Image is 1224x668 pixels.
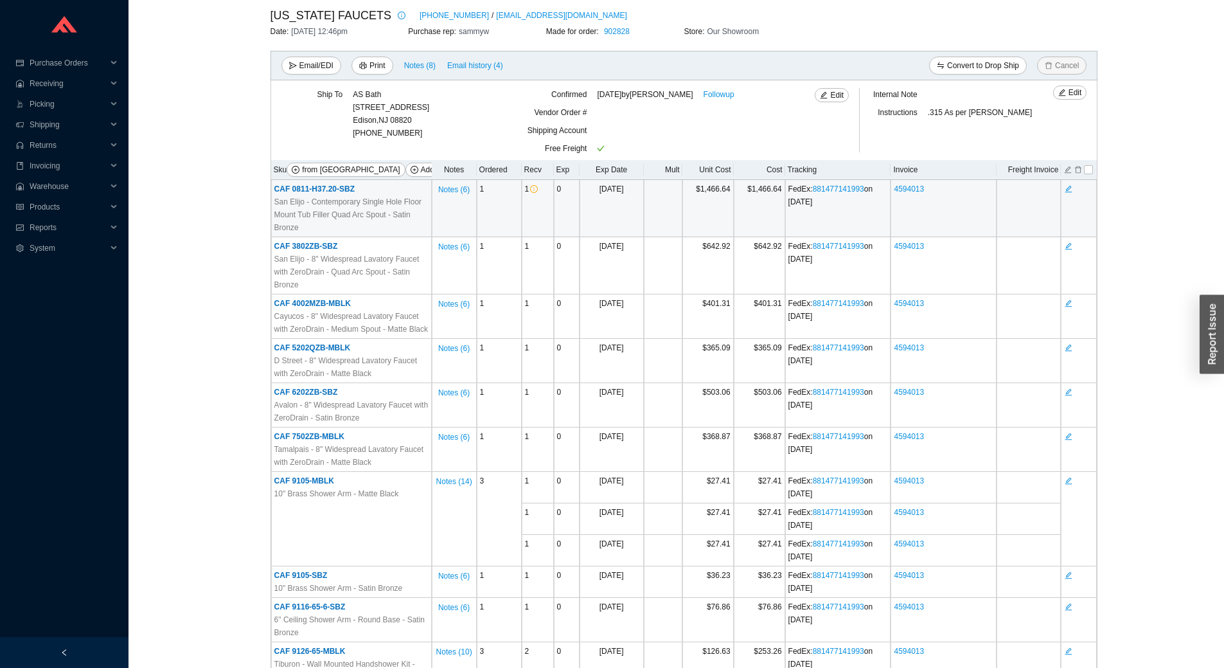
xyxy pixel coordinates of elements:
a: [PHONE_NUMBER] [420,9,489,22]
span: CAF 3802ZB-SBZ [274,242,338,251]
button: Notes (6) [438,183,470,192]
span: CAF 4002MZB-MBLK [274,299,351,308]
span: 6" Ceiling Shower Arm - Round Base - Satin Bronze [274,613,429,639]
span: CAF 5202QZB-MBLK [274,343,351,352]
span: Email/EDI [299,59,333,72]
span: San Elijo - 8" Widespread Lavatory Faucet with ZeroDrain - Quad Arc Spout - Satin Bronze [274,253,429,291]
button: edit [1064,601,1073,610]
a: 4594013 [894,185,924,194]
span: from [GEOGRAPHIC_DATA] [302,163,400,176]
td: [DATE] [580,503,644,535]
span: book [15,162,24,170]
td: 1 [477,294,522,339]
span: Notes ( 14 ) [436,475,472,488]
span: Notes ( 6 ) [438,298,470,311]
td: 0 [554,566,580,598]
span: Confirmed [551,90,587,99]
span: FedEx : on [DATE] [788,343,873,365]
button: edit [1064,431,1073,440]
span: edit [1065,343,1072,352]
span: Receiving [30,73,107,94]
button: editEdit [815,88,849,102]
a: 881477141993 [813,602,864,611]
span: edit [1065,242,1072,251]
span: 1 [525,432,529,441]
button: swapConvert to Drop Ship [929,57,1027,75]
span: Warehouse [30,176,107,197]
div: .315 As per [PERSON_NAME] [928,106,1047,124]
td: $503.06 [734,383,785,428]
span: Notes ( 6 ) [438,183,470,196]
span: CAF 9126-65-MBLK [274,647,346,656]
span: sammyw [459,27,489,36]
a: 902828 [604,27,630,36]
td: [DATE] [580,237,644,294]
a: 881477141993 [813,539,864,548]
td: [DATE] [580,566,644,598]
span: 1 [525,242,529,251]
span: 1 [525,571,529,580]
a: 881477141993 [813,647,864,656]
span: CAF 9105-MBLK [274,476,334,485]
td: $27.41 [734,472,785,503]
td: 0 [554,428,580,472]
td: $365.09 [682,339,734,383]
td: [DATE] [580,598,644,642]
span: send [289,62,297,71]
a: 4594013 [894,647,924,656]
a: 4594013 [894,476,924,485]
td: $365.09 [734,339,785,383]
span: CAF 7502ZB-MBLK [274,432,344,441]
th: Notes [432,160,477,180]
span: CAF 6202ZB-SBZ [274,388,338,397]
span: info-circle [530,186,538,195]
button: edit [1064,570,1073,579]
td: 1 [477,598,522,642]
button: Notes (6) [438,341,470,350]
span: check [597,145,605,152]
a: 4594013 [894,508,924,517]
span: swap [937,62,945,71]
span: 1 [525,539,529,548]
span: Notes ( 6 ) [438,342,470,355]
a: 881477141993 [813,343,864,352]
span: edit [820,91,828,100]
button: sendEmail/EDI [281,57,341,75]
td: $1,466.64 [682,180,734,237]
span: edit [1065,432,1072,441]
div: Sku [274,163,429,177]
button: Notes (6) [438,240,470,249]
th: Recv [522,160,554,180]
a: 881477141993 [813,388,864,397]
td: 0 [554,472,580,503]
span: FedEx : on [DATE] [788,476,873,498]
button: Notes (6) [438,600,470,609]
span: FedEx : on [DATE] [788,388,873,410]
span: customer-service [15,141,24,149]
td: [DATE] [580,428,644,472]
span: Edit [1069,86,1082,99]
a: 881477141993 [813,432,864,441]
a: 881477141993 [813,571,864,580]
span: FedEx : on [DATE] [788,571,873,593]
td: [DATE] [580,294,644,339]
button: Notes (10) [436,645,473,654]
span: plus-circle [292,166,299,175]
td: 0 [554,535,580,566]
td: $27.41 [734,503,785,535]
button: edit [1063,164,1072,173]
span: credit-card [15,59,24,67]
span: Print [369,59,386,72]
a: 881477141993 [813,476,864,485]
a: 881477141993 [813,508,864,517]
a: 881477141993 [813,242,864,251]
span: 1 [525,602,529,611]
span: Date: [271,27,292,36]
span: Invoicing [30,156,107,176]
span: FedEx : on [DATE] [788,299,873,321]
div: [PHONE_NUMBER] [353,88,429,140]
span: System [30,238,107,258]
span: 1 [525,476,529,485]
span: edit [1065,571,1072,580]
span: Returns [30,135,107,156]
